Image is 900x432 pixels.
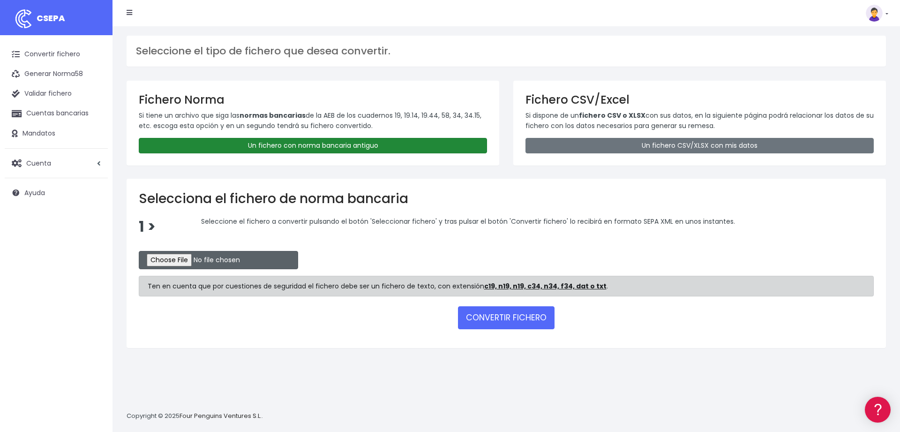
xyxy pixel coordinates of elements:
[9,225,178,234] div: Programadores
[9,186,178,195] div: Facturación
[9,65,178,74] div: Información general
[139,276,874,296] div: Ten en cuenta que por cuestiones de seguridad el fichero debe ser un fichero de texto, con extens...
[9,119,178,133] a: Formatos
[136,45,877,57] h3: Seleccione el tipo de fichero que desea convertir.
[525,110,874,131] p: Si dispone de un con sus datos, en la siguiente página podrá relacionar los datos de su fichero c...
[525,93,874,106] h3: Fichero CSV/Excel
[139,93,487,106] h3: Fichero Norma
[139,217,156,237] span: 1 >
[127,411,263,421] p: Copyright © 2025 .
[484,281,607,291] strong: c19, n19, n19, c34, n34, f34, dat o txt
[139,191,874,207] h2: Selecciona el fichero de norma bancaria
[5,183,108,203] a: Ayuda
[24,188,45,197] span: Ayuda
[5,104,108,123] a: Cuentas bancarias
[9,201,178,216] a: General
[458,306,555,329] button: CONVERTIR FICHERO
[9,162,178,177] a: Perfiles de empresas
[180,411,262,420] a: Four Penguins Ventures S.L.
[579,111,645,120] strong: fichero CSV o XLSX
[9,104,178,113] div: Convertir ficheros
[37,12,65,24] span: CSEPA
[9,240,178,254] a: API
[5,84,108,104] a: Validar fichero
[129,270,180,279] a: POWERED BY ENCHANT
[525,138,874,153] a: Un fichero CSV/XLSX con mis datos
[5,153,108,173] a: Cuenta
[5,45,108,64] a: Convertir fichero
[9,133,178,148] a: Problemas habituales
[26,158,51,167] span: Cuenta
[9,251,178,267] button: Contáctanos
[139,110,487,131] p: Si tiene un archivo que siga las de la AEB de los cuadernos 19, 19.14, 19.44, 58, 34, 34.15, etc....
[9,148,178,162] a: Videotutoriales
[9,80,178,94] a: Información general
[5,124,108,144] a: Mandatos
[12,7,35,30] img: logo
[201,217,735,226] span: Seleccione el fichero a convertir pulsando el botón 'Seleccionar fichero' y tras pulsar el botón ...
[240,111,306,120] strong: normas bancarias
[139,138,487,153] a: Un fichero con norma bancaria antiguo
[5,64,108,84] a: Generar Norma58
[866,5,883,22] img: profile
